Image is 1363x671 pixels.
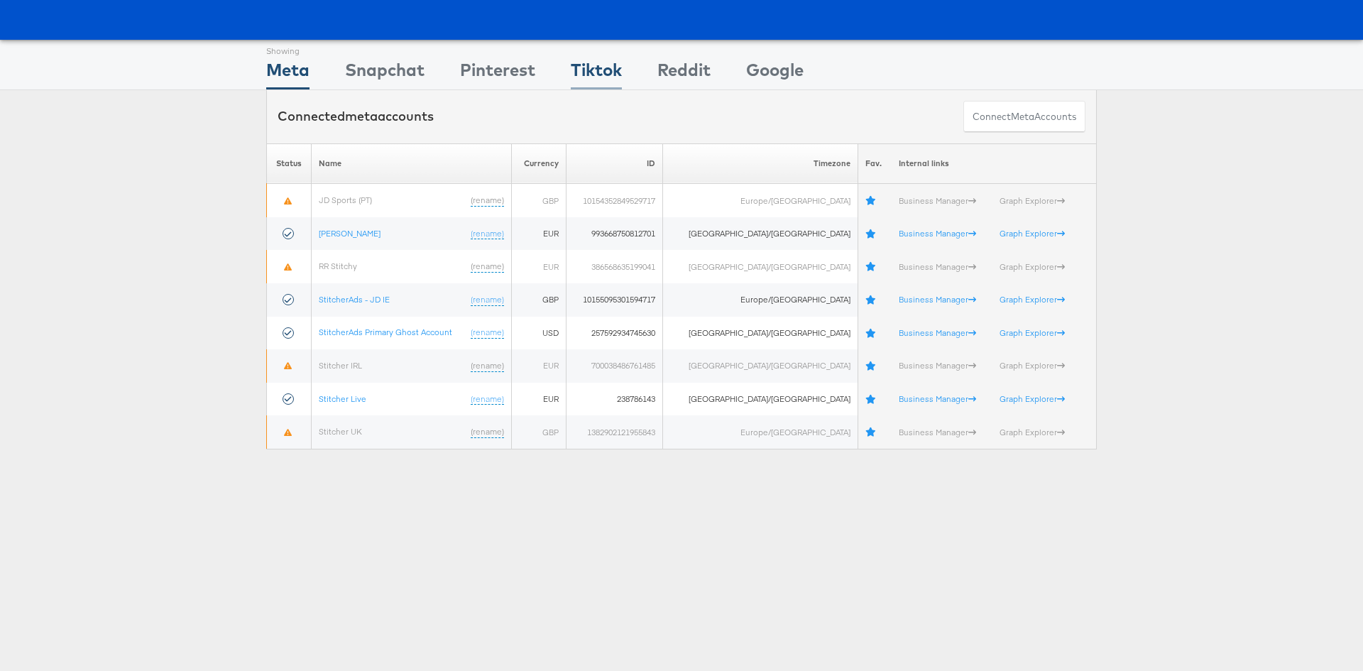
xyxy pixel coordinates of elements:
td: 993668750812701 [566,217,663,251]
a: Graph Explorer [1000,360,1065,371]
a: (rename) [471,393,504,405]
td: GBP [512,283,566,317]
div: Connected accounts [278,107,434,126]
td: [GEOGRAPHIC_DATA]/[GEOGRAPHIC_DATA] [663,383,858,416]
td: 386568635199041 [566,250,663,283]
button: ConnectmetaAccounts [963,101,1085,133]
td: 10155095301594717 [566,283,663,317]
a: StitcherAds Primary Ghost Account [319,327,452,337]
a: Graph Explorer [1000,261,1065,272]
a: Business Manager [899,294,976,305]
td: [GEOGRAPHIC_DATA]/[GEOGRAPHIC_DATA] [663,317,858,350]
th: Status [267,143,312,184]
th: Name [311,143,511,184]
a: Business Manager [899,327,976,338]
a: Graph Explorer [1000,195,1065,206]
a: Graph Explorer [1000,393,1065,404]
a: StitcherAds - JD IE [319,294,390,305]
a: Stitcher IRL [319,360,362,371]
td: [GEOGRAPHIC_DATA]/[GEOGRAPHIC_DATA] [663,250,858,283]
td: Europe/[GEOGRAPHIC_DATA] [663,283,858,317]
td: 700038486761485 [566,349,663,383]
a: (rename) [471,228,504,240]
div: Meta [266,58,310,89]
td: EUR [512,217,566,251]
th: Timezone [663,143,858,184]
a: (rename) [471,426,504,438]
td: 1382902121955843 [566,415,663,449]
a: Business Manager [899,195,976,206]
a: Business Manager [899,360,976,371]
td: 238786143 [566,383,663,416]
a: Graph Explorer [1000,427,1065,437]
td: Europe/[GEOGRAPHIC_DATA] [663,184,858,217]
td: GBP [512,415,566,449]
a: Business Manager [899,427,976,437]
td: EUR [512,250,566,283]
td: GBP [512,184,566,217]
a: (rename) [471,327,504,339]
a: (rename) [471,294,504,306]
a: (rename) [471,360,504,372]
a: Stitcher Live [319,393,366,404]
th: ID [566,143,663,184]
a: Stitcher UK [319,426,362,437]
td: 257592934745630 [566,317,663,350]
div: Google [746,58,804,89]
td: USD [512,317,566,350]
td: 10154352849529717 [566,184,663,217]
div: Snapchat [345,58,425,89]
a: Business Manager [899,261,976,272]
a: Graph Explorer [1000,327,1065,338]
div: Pinterest [460,58,535,89]
a: (rename) [471,195,504,207]
a: RR Stitchy [319,261,357,271]
a: Graph Explorer [1000,294,1065,305]
a: Business Manager [899,228,976,239]
td: Europe/[GEOGRAPHIC_DATA] [663,415,858,449]
div: Showing [266,40,310,58]
a: Business Manager [899,393,976,404]
td: [GEOGRAPHIC_DATA]/[GEOGRAPHIC_DATA] [663,217,858,251]
div: Tiktok [571,58,622,89]
a: [PERSON_NAME] [319,228,381,239]
a: Graph Explorer [1000,228,1065,239]
div: Reddit [657,58,711,89]
th: Currency [512,143,566,184]
a: JD Sports (PT) [319,195,372,205]
span: meta [345,108,378,124]
td: EUR [512,349,566,383]
span: meta [1011,110,1034,124]
a: (rename) [471,261,504,273]
td: EUR [512,383,566,416]
td: [GEOGRAPHIC_DATA]/[GEOGRAPHIC_DATA] [663,349,858,383]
